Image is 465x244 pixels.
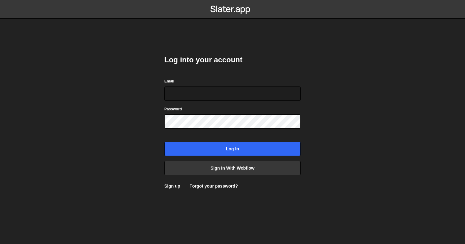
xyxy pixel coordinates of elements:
a: Sign up [164,184,180,189]
label: Email [164,78,174,84]
label: Password [164,106,182,112]
h2: Log into your account [164,55,301,65]
input: Log in [164,142,301,156]
a: Sign in with Webflow [164,161,301,175]
a: Forgot your password? [189,184,238,189]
